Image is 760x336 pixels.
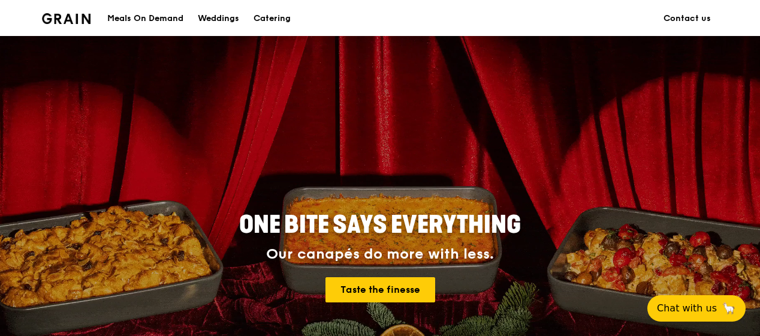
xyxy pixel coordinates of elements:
img: Grain [42,13,91,24]
a: Weddings [191,1,246,37]
button: Chat with us🦙 [647,295,746,322]
a: Taste the finesse [325,277,435,302]
a: Contact us [656,1,718,37]
div: Our canapés do more with less. [164,246,596,263]
div: Weddings [198,1,239,37]
span: 🦙 [722,301,736,316]
a: Catering [246,1,298,37]
span: Chat with us [657,301,717,316]
div: Catering [254,1,291,37]
div: Meals On Demand [107,1,183,37]
span: ONE BITE SAYS EVERYTHING [239,211,521,239]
